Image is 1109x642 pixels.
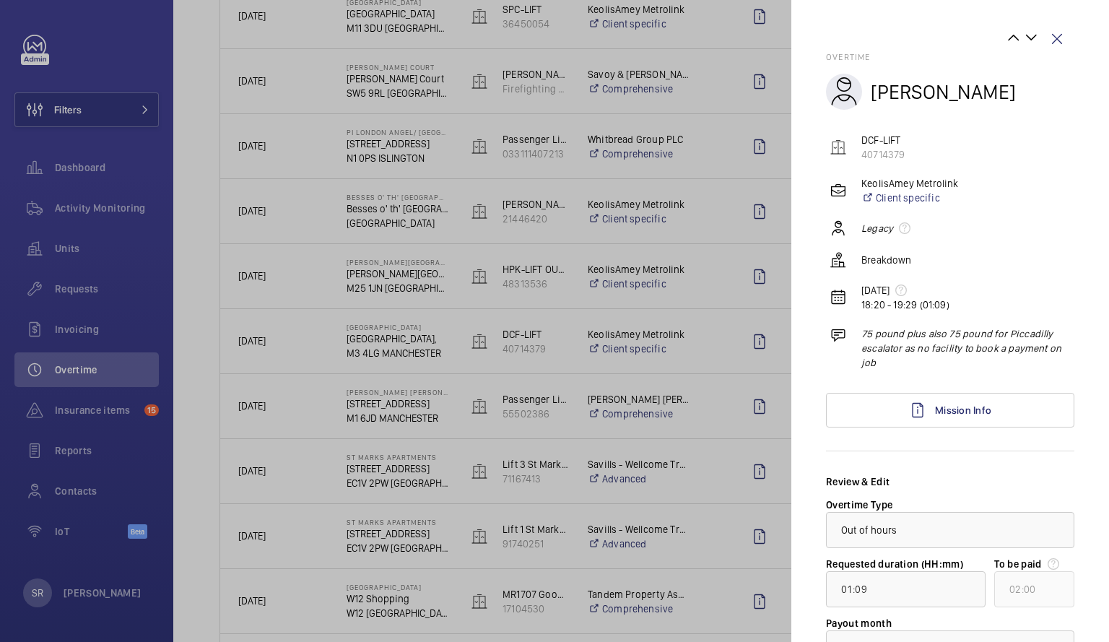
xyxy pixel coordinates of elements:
span: Mission Info [935,404,991,416]
a: Client specific [861,191,959,205]
p: 75 pound plus also 75 pound for Piccadilly escalator as no facility to book a payment on job [861,326,1074,370]
p: [DATE] [861,283,949,298]
h2: [PERSON_NAME] [871,79,1016,105]
p: 18:20 - 19:29 (01:09) [861,298,949,312]
label: Requested duration (HH:mm) [826,558,963,570]
label: To be paid [994,557,1074,571]
em: Legacy [861,221,893,235]
img: elevator.svg [830,139,847,156]
label: Payout month [826,617,892,629]
a: Mission Info [826,393,1074,428]
span: Out of hours [841,524,897,536]
div: Review & Edit [826,474,1074,489]
p: 40714379 [861,147,905,162]
input: undefined [994,571,1074,607]
input: function Mt(){if((0,e.mK)(Ge),Ge.value===S)throw new n.buA(-950,null);return Ge.value} [826,571,986,607]
p: Breakdown [861,253,912,267]
p: DCF-LIFT [861,133,905,147]
p: KeolisAmey Metrolink [861,176,959,191]
h2: Overtime [826,52,1074,62]
label: Overtime Type [826,499,893,511]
